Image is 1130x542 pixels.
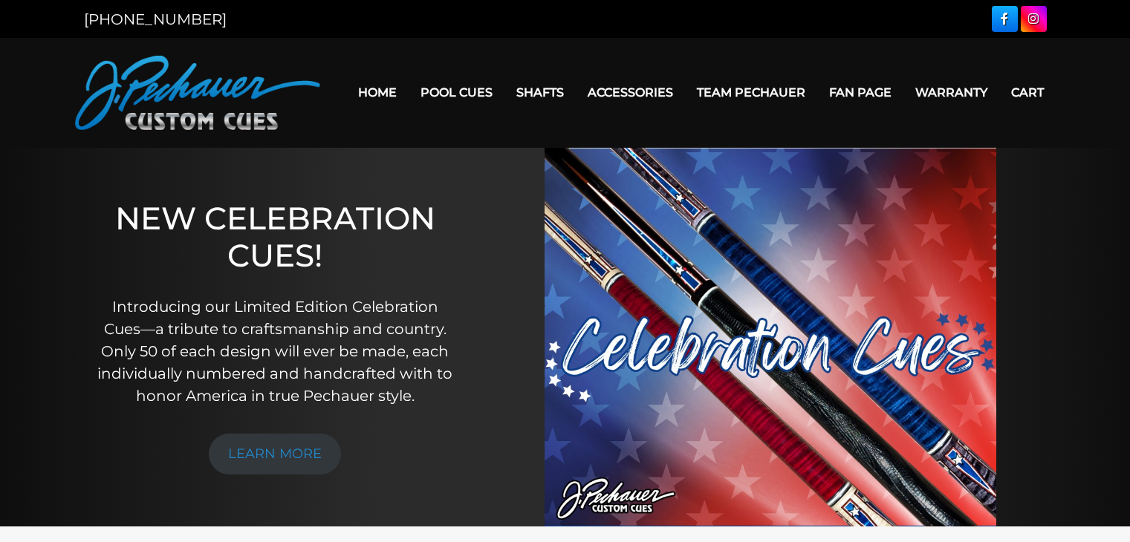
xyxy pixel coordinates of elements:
a: Fan Page [817,74,903,111]
a: [PHONE_NUMBER] [84,10,227,28]
a: Home [346,74,409,111]
h1: NEW CELEBRATION CUES! [92,200,458,275]
p: Introducing our Limited Edition Celebration Cues—a tribute to craftsmanship and country. Only 50 ... [92,296,458,407]
a: LEARN MORE [209,434,341,474]
a: Cart [999,74,1056,111]
a: Pool Cues [409,74,504,111]
a: Shafts [504,74,576,111]
img: Pechauer Custom Cues [75,56,320,130]
a: Accessories [576,74,685,111]
a: Warranty [903,74,999,111]
a: Team Pechauer [685,74,817,111]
